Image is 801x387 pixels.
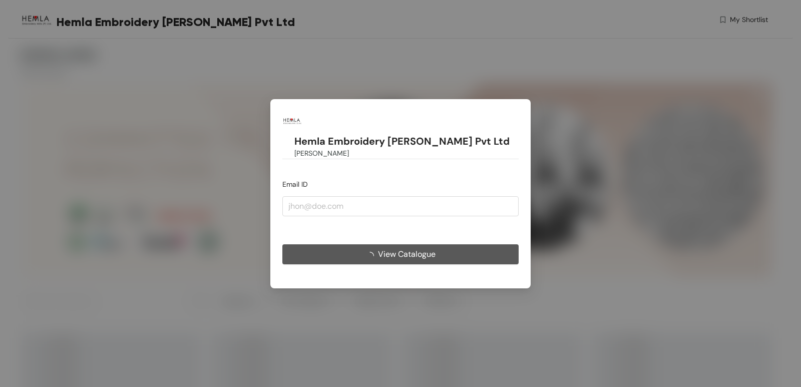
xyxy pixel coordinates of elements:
span: Email ID [282,179,308,188]
h1: Hemla Embroidery [PERSON_NAME] Pvt Ltd [294,135,510,148]
input: jhon@doe.com [282,196,519,216]
span: [PERSON_NAME] [294,147,349,158]
button: View Catalogue [282,244,519,264]
img: Buyer Portal [282,111,302,131]
span: View Catalogue [378,248,436,260]
span: loading [366,252,378,260]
